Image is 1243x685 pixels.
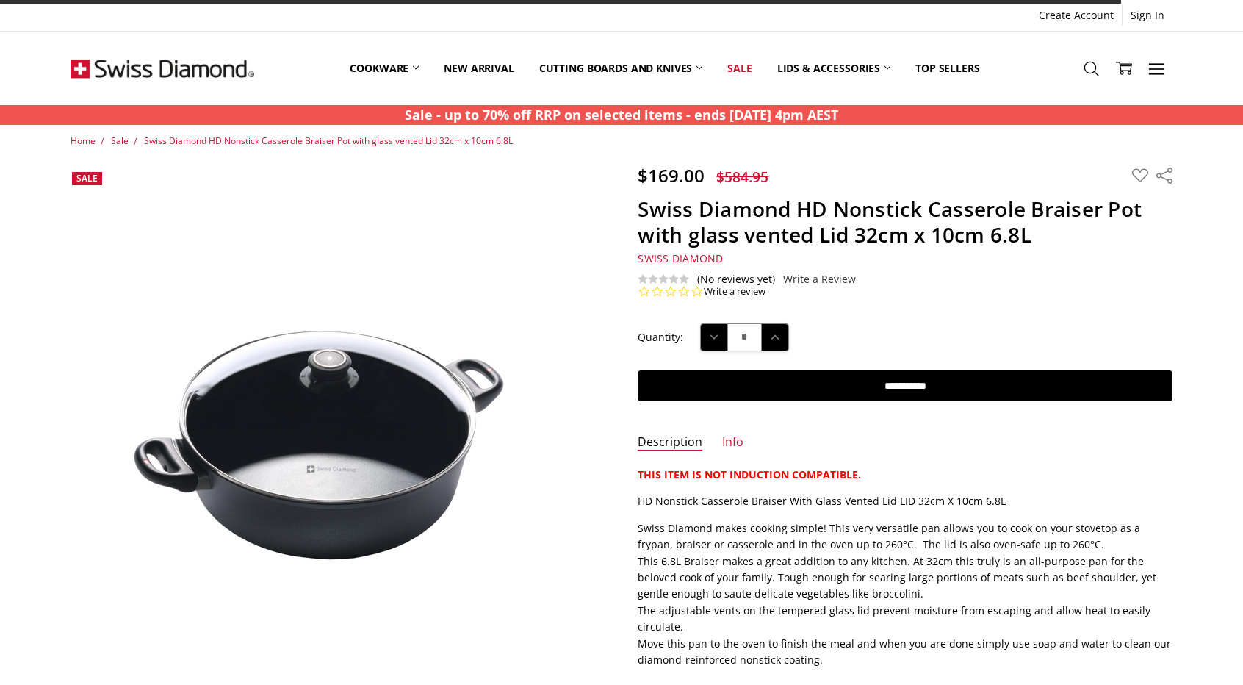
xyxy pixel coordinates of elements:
a: Sign In [1123,5,1172,26]
span: $169.00 [638,163,705,187]
a: New arrival [431,35,526,101]
a: Cookware [337,35,431,101]
span: (No reviews yet) [697,273,775,285]
span: $584.95 [716,167,768,187]
a: Cutting boards and knives [527,35,716,101]
strong: Sale - up to 70% off RRP on selected items - ends [DATE] 4pm AEST [405,106,838,123]
a: Sale [111,135,129,147]
a: Lids & Accessories [765,35,903,101]
a: Home [71,135,96,147]
a: Create Account [1031,5,1122,26]
a: Write a review [704,285,765,298]
a: Swiss Diamond HD Nonstick Casserole Braiser Pot with glass vented Lid 32cm x 10cm 6.8L [144,135,513,147]
a: Info [722,434,743,451]
h1: Swiss Diamond HD Nonstick Casserole Braiser Pot with glass vented Lid 32cm x 10cm 6.8L [638,196,1172,248]
strong: THIS ITEM IS NOT INDUCTION COMPATIBLE. [638,467,861,481]
p: HD Nonstick Casserole Braiser With Glass Vented Lid LID 32cm X 10cm 6.8L [638,493,1172,509]
span: Sale [76,172,98,184]
img: Free Shipping On Every Order [71,32,254,105]
a: Write a Review [783,273,856,285]
a: Description [638,434,702,451]
a: Sale [715,35,764,101]
p: Swiss Diamond makes cooking simple! This very versatile pan allows you to cook on your stovetop a... [638,520,1172,669]
label: Quantity: [638,329,683,345]
a: Top Sellers [903,35,992,101]
span: Swiss Diamond [638,251,723,265]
